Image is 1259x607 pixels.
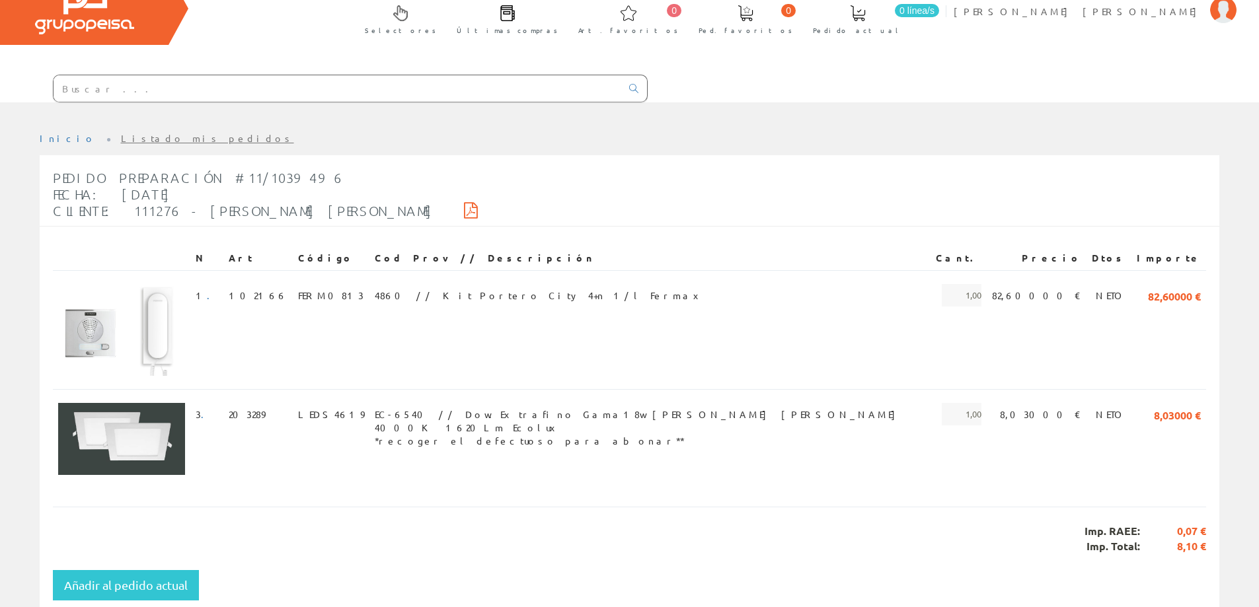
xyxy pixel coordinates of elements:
[1154,403,1201,425] span: 8,03000 €
[375,403,925,425] span: EC-6540 // Dow.Extrafino Gama18w [PERSON_NAME] [PERSON_NAME] 4000K 1620Lm Ecolux *recoger el defe...
[58,284,185,376] img: Foto artículo (192x138.624)
[229,403,265,425] span: 203289
[987,246,1087,270] th: Precio
[954,5,1203,18] span: [PERSON_NAME] [PERSON_NAME]
[196,284,218,306] span: 1
[40,132,96,144] a: Inicio
[201,408,212,420] a: .
[54,75,621,102] input: Buscar ...
[53,507,1206,571] div: Imp. RAEE: Imp. Total:
[1096,403,1126,425] span: NETO
[1148,284,1201,306] span: 82,60000 €
[53,570,199,600] button: Añadir al pedido actual
[942,284,981,306] span: 1,00
[942,403,981,425] span: 1,00
[813,24,903,37] span: Pedido actual
[578,24,678,37] span: Art. favoritos
[190,246,223,270] th: N
[1000,403,1081,425] span: 8,03000 €
[365,24,436,37] span: Selectores
[53,170,432,219] span: Pedido Preparación #11/1039496 Fecha: [DATE] Cliente: 111276 - [PERSON_NAME] [PERSON_NAME]
[464,205,478,215] i: Descargar PDF
[895,4,939,17] span: 0 línea/s
[293,246,369,270] th: Código
[369,246,931,270] th: Cod Prov // Descripción
[207,289,218,301] a: .
[223,246,293,270] th: Art
[931,246,987,270] th: Cant.
[699,24,792,37] span: Ped. favoritos
[1087,246,1131,270] th: Dtos
[58,403,185,475] img: Foto artículo (192x109.10580204778)
[298,284,363,306] span: FERM0813
[781,4,796,17] span: 0
[667,4,681,17] span: 0
[1131,246,1206,270] th: Importe
[229,284,287,306] span: 102166
[1140,539,1206,554] span: 8,10 €
[1140,524,1206,539] span: 0,07 €
[457,24,558,37] span: Últimas compras
[375,284,708,306] span: 4860 // Kit Portero City 4+n 1/l Fermax
[992,284,1081,306] span: 82,60000 €
[1096,284,1126,306] span: NETO
[196,403,212,425] span: 3
[121,132,294,144] a: Listado mis pedidos
[298,403,364,425] span: LEDS4619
